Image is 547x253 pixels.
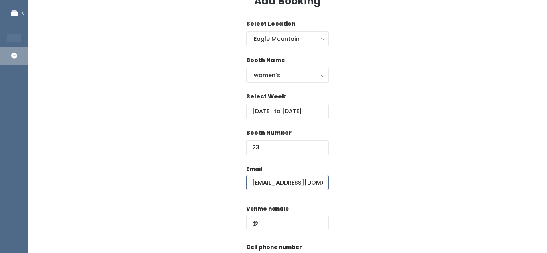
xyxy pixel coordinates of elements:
[246,104,329,119] input: Select week
[246,56,285,64] label: Booth Name
[246,129,292,137] label: Booth Number
[246,175,329,190] input: @ .
[246,215,264,230] span: @
[246,243,302,251] label: Cell phone number
[246,165,262,173] label: Email
[246,140,329,155] input: Booth Number
[254,71,321,80] div: women's
[246,20,296,28] label: Select Location
[246,31,329,46] button: Eagle Mountain
[246,68,329,83] button: women's
[254,34,321,43] div: Eagle Mountain
[246,92,286,101] label: Select Week
[246,205,289,213] label: Venmo handle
